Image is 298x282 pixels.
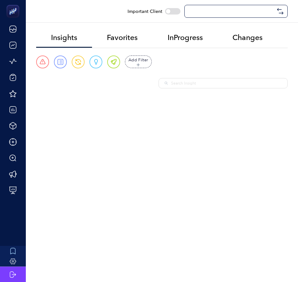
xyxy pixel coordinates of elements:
[137,63,140,66] img: add filter
[168,33,203,42] span: InProgress
[128,57,148,64] span: Add Filter
[232,33,262,42] span: Changes
[171,80,282,86] input: Search Insight
[165,82,168,85] img: Search Insight
[107,33,138,42] span: Favorites
[51,33,77,42] span: Insights
[128,8,162,15] span: Important Client
[277,8,283,15] img: svg%3e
